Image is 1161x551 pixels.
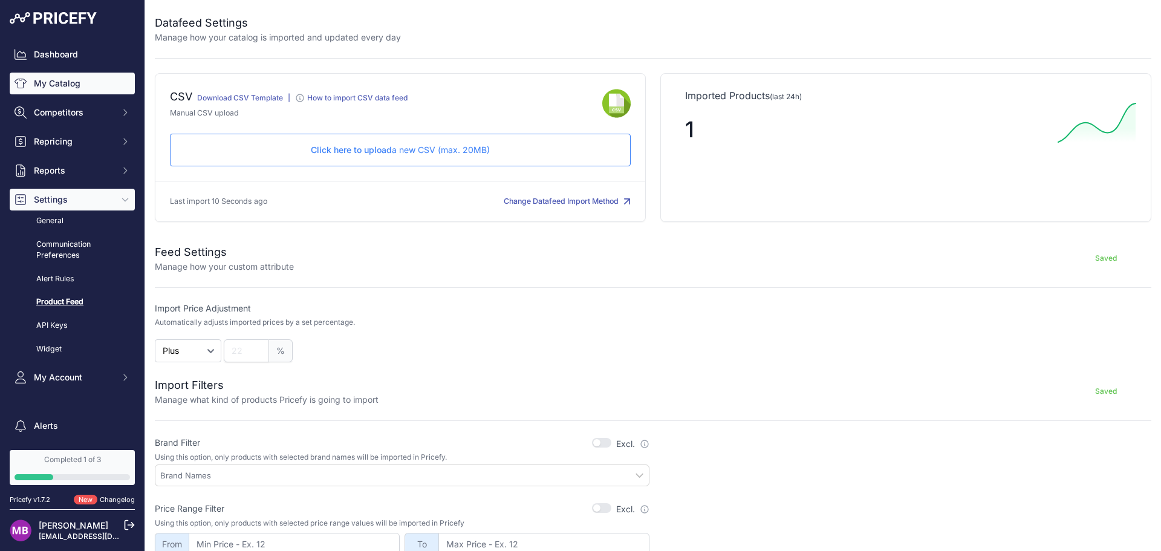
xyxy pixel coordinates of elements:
[224,339,269,362] input: 22
[39,532,165,541] a: [EMAIL_ADDRESS][DOMAIN_NAME]
[197,93,283,102] a: Download CSV Template
[616,438,649,450] label: Excl.
[10,269,135,290] a: Alert Rules
[311,145,392,155] span: Click here to upload
[10,12,97,24] img: Pricefy Logo
[10,450,135,485] a: Completed 1 of 3
[10,160,135,181] button: Reports
[10,292,135,313] a: Product Feed
[155,31,401,44] p: Manage how your catalog is imported and updated every day
[685,116,694,143] span: 1
[10,315,135,336] a: API Keys
[10,189,135,210] button: Settings
[170,88,192,108] div: CSV
[155,503,224,515] label: Price Range Filter
[269,339,293,362] span: %
[10,415,135,437] a: Alerts
[34,371,113,383] span: My Account
[160,470,649,481] input: Brand Names
[10,44,135,483] nav: Sidebar
[1061,382,1151,401] button: Saved
[155,244,294,261] h2: Feed Settings
[307,93,408,103] div: How to import CSV data feed
[15,455,130,465] div: Completed 1 of 3
[180,144,620,156] p: a new CSV (max. 20MB)
[155,437,200,449] label: Brand Filter
[170,196,267,207] p: Last import 10 Seconds ago
[10,234,135,266] a: Communication Preferences
[100,495,135,504] a: Changelog
[155,15,401,31] h2: Datafeed Settings
[155,394,379,406] p: Manage what kind of products Pricefy is going to import
[170,108,602,119] p: Manual CSV upload
[10,495,50,505] div: Pricefy v1.7.2
[770,92,802,101] span: (last 24h)
[10,73,135,94] a: My Catalog
[155,518,649,528] p: Using this option, only products with selected price range values will be imported in Pricefy
[10,210,135,232] a: General
[34,135,113,148] span: Repricing
[34,165,113,177] span: Reports
[10,102,135,123] button: Competitors
[1061,249,1151,268] button: Saved
[288,93,290,108] div: |
[74,495,97,505] span: New
[155,261,294,273] p: Manage how your custom attribute
[295,96,408,105] a: How to import CSV data feed
[10,367,135,388] button: My Account
[155,318,355,327] p: Automatically adjusts imported prices by a set percentage.
[34,106,113,119] span: Competitors
[10,44,135,65] a: Dashboard
[10,339,135,360] a: Widget
[504,196,631,207] button: Change Datafeed Import Method
[155,377,379,394] h2: Import Filters
[34,194,113,206] span: Settings
[685,88,1127,103] p: Imported Products
[39,520,108,530] a: [PERSON_NAME]
[155,452,649,462] p: Using this option, only products with selected brand names will be imported in Pricefy.
[616,503,649,515] label: Excl.
[155,302,649,315] label: Import Price Adjustment
[10,131,135,152] button: Repricing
